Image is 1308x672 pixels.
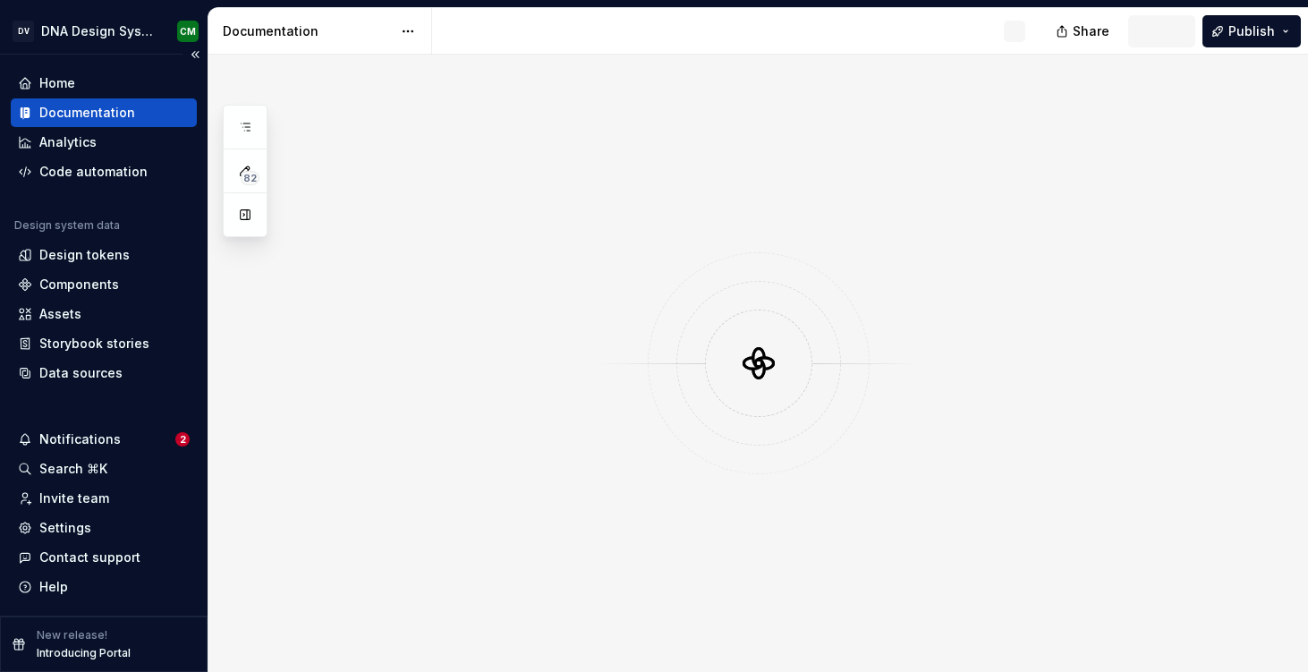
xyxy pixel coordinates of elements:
a: Invite team [11,484,197,513]
div: Contact support [39,549,140,566]
a: Home [11,69,197,98]
span: Publish [1228,22,1275,40]
button: Help [11,573,197,601]
button: Share [1047,15,1121,47]
div: Notifications [39,430,121,448]
p: New release! [37,628,107,642]
p: Introducing Portal [37,646,131,660]
a: Documentation [11,98,197,127]
div: Storybook stories [39,335,149,353]
div: Settings [39,519,91,537]
button: Search ⌘K [11,455,197,483]
button: Publish [1202,15,1301,47]
div: CM [180,24,196,38]
div: Data sources [39,364,123,382]
a: Storybook stories [11,329,197,358]
div: Analytics [39,133,97,151]
div: Design system data [14,218,120,233]
div: Invite team [39,489,109,507]
a: Code automation [11,157,197,186]
div: Search ⌘K [39,460,107,478]
button: DVDNA Design SystemCM [4,12,204,50]
div: Home [39,74,75,92]
div: Assets [39,305,81,323]
span: 82 [241,171,259,185]
a: Settings [11,514,197,542]
button: Contact support [11,543,197,572]
button: Notifications2 [11,425,197,454]
a: Assets [11,300,197,328]
span: Share [1073,22,1109,40]
a: Components [11,270,197,299]
div: Design tokens [39,246,130,264]
div: Documentation [223,22,392,40]
a: Design tokens [11,241,197,269]
button: Collapse sidebar [183,42,208,67]
span: 2 [175,432,190,447]
div: Documentation [39,104,135,122]
a: Analytics [11,128,197,157]
div: DNA Design System [41,22,156,40]
div: Components [39,276,119,293]
a: Data sources [11,359,197,387]
div: Help [39,578,68,596]
div: DV [13,21,34,42]
div: Code automation [39,163,148,181]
